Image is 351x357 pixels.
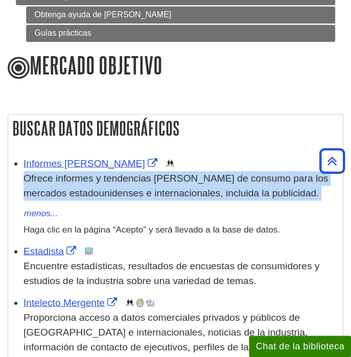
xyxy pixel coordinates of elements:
a: El enlace se abre en una nueva ventana [24,158,160,168]
font: Encuentre estadísticas, resultados de encuestas de consumidores y estudios de la industria sobre ... [24,260,319,286]
img: Demografía [166,159,174,167]
font: Ofrece informes y tendencias [PERSON_NAME] de consumo para los mercados estadounidenses e interna... [24,172,328,198]
font: Buscar datos demográficos [12,117,180,138]
img: Demografía [126,298,134,307]
img: Estadística [85,247,93,255]
a: Volver arriba [316,154,348,168]
a: El enlace se abre en una nueva ventana [24,245,79,256]
font: Haga clic en la página “Acepto” y será llevado a la base de datos. [24,224,280,234]
font: Guías prácticas [34,29,91,37]
a: Obtenga ayuda de [PERSON_NAME] [26,6,335,23]
button: Chat de la biblioteca [249,336,351,357]
font: Mercado objetivo [30,52,162,78]
img: Informe de la industria [146,298,154,307]
img: Información de la empresa [136,298,144,307]
a: Guías prácticas [26,24,335,42]
font: menos... [24,208,58,218]
button: menos... [24,206,58,220]
font: Chat de la biblioteca [255,341,344,351]
a: El enlace se abre en una nueva ventana [24,297,120,308]
font: Informes [PERSON_NAME] [24,158,145,168]
font: Intelecto Mergente [24,297,105,308]
font: Estadista [24,245,64,256]
font: Obtenga ayuda de [PERSON_NAME] [34,10,171,19]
